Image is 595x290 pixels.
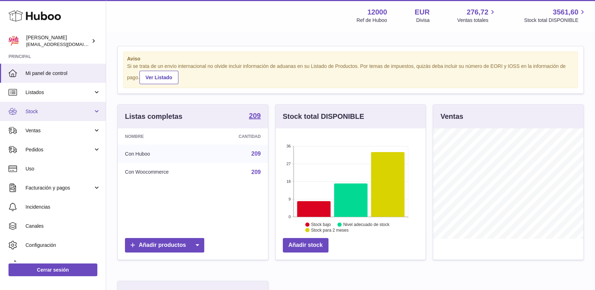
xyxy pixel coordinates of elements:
a: Cerrar sesión [8,263,97,276]
div: Ref de Huboo [356,17,387,24]
span: Stock [25,108,93,115]
strong: 209 [249,112,261,119]
text: 9 [288,197,291,201]
a: 276,72 Ventas totales [457,7,497,24]
a: 209 [251,151,261,157]
td: Con Huboo [118,145,210,163]
span: Listados [25,89,93,96]
span: Uso [25,166,101,172]
span: Ventas [25,127,93,134]
span: Pedidos [25,146,93,153]
th: Nombre [118,128,210,145]
strong: 12000 [367,7,387,17]
text: 27 [286,162,291,166]
span: Devoluciones [25,261,101,268]
span: Facturación y pagos [25,185,93,191]
span: Incidencias [25,204,101,210]
span: 3561,60 [553,7,578,17]
a: Añadir stock [283,238,328,253]
span: [EMAIL_ADDRESS][DOMAIN_NAME] [26,41,104,47]
span: Stock total DISPONIBLE [524,17,587,24]
text: Stock para 2 meses [311,228,349,233]
span: Ventas totales [457,17,497,24]
td: Con Woocommerce [118,163,210,181]
strong: Aviso [127,56,574,62]
text: 18 [286,179,291,184]
div: Divisa [416,17,430,24]
strong: EUR [415,7,430,17]
th: Cantidad [210,128,268,145]
a: 209 [249,112,261,121]
text: 36 [286,144,291,148]
span: Canales [25,223,101,230]
span: Mi panel de control [25,70,101,77]
h3: Ventas [440,112,463,121]
a: 209 [251,169,261,175]
a: Ver Listado [139,71,178,84]
text: Nivel adecuado de stock [343,222,390,227]
a: Añadir productos [125,238,204,253]
span: 276,72 [467,7,488,17]
text: Stock bajo [311,222,331,227]
text: 0 [288,215,291,219]
img: mar@ensuelofirme.com [8,36,19,46]
a: 3561,60 Stock total DISPONIBLE [524,7,587,24]
h3: Listas completas [125,112,182,121]
span: Configuración [25,242,101,249]
h3: Stock total DISPONIBLE [283,112,364,121]
div: [PERSON_NAME] [26,34,90,48]
div: Si se trata de un envío internacional no olvide incluir información de aduanas en su Listado de P... [127,63,574,84]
